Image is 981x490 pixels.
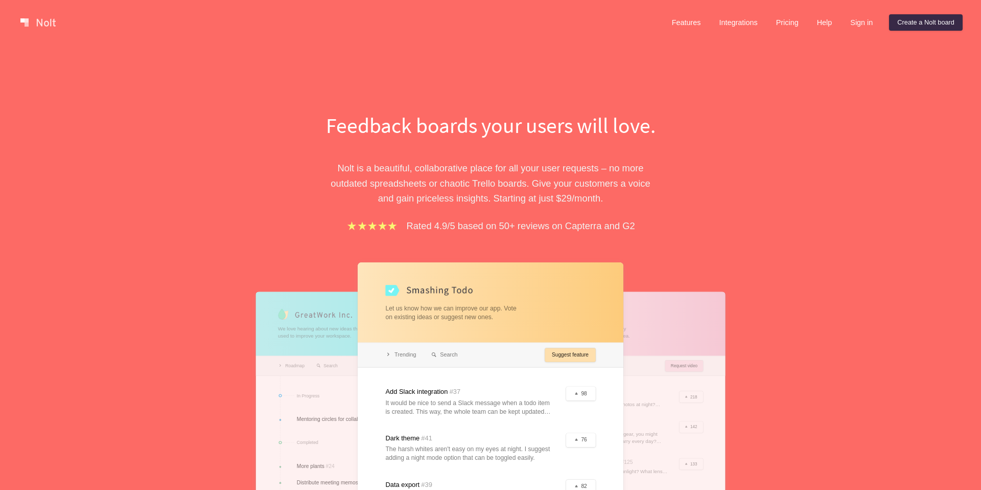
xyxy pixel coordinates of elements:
[889,14,963,31] a: Create a Nolt board
[346,220,398,232] img: stars.b067e34983.png
[768,14,807,31] a: Pricing
[314,110,667,140] h1: Feedback boards your users will love.
[664,14,709,31] a: Features
[711,14,765,31] a: Integrations
[842,14,881,31] a: Sign in
[314,161,667,206] p: Nolt is a beautiful, collaborative place for all your user requests – no more outdated spreadshee...
[407,218,635,233] p: Rated 4.9/5 based on 50+ reviews on Capterra and G2
[809,14,840,31] a: Help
